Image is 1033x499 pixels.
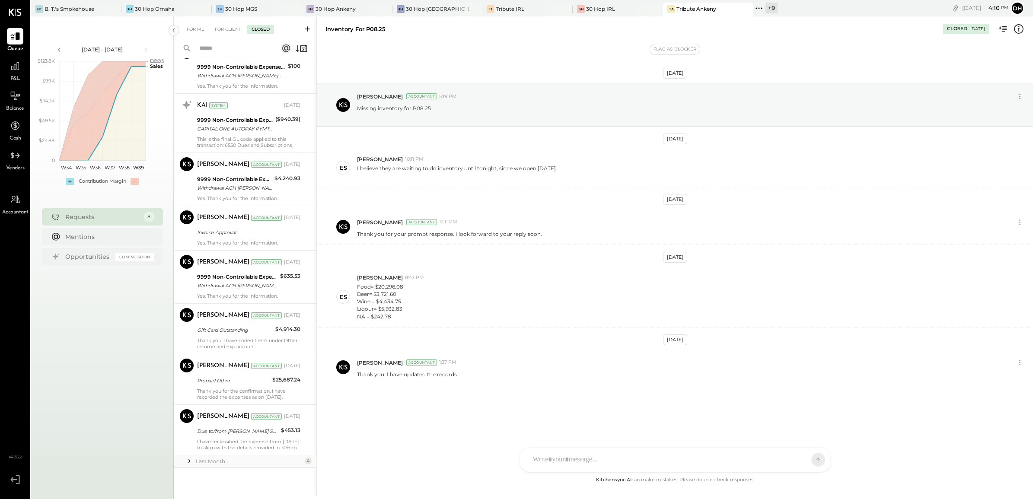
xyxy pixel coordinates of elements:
a: Balance [0,88,30,113]
text: $74.3K [40,98,55,104]
div: 9999 Non-Controllable Expenses:Other Income and Expenses:To Be Classified P&L [197,116,273,124]
div: + 9 [765,3,778,13]
div: Accountant [251,215,282,221]
div: 30 Hop [GEOGRAPHIC_DATA] [406,5,470,13]
div: [DATE] [284,214,300,221]
div: Accountant [406,93,437,99]
div: $25,687.24 [272,375,300,384]
div: Prepaid Other [197,376,270,385]
div: Accountant [251,259,282,265]
span: [PERSON_NAME] [357,274,403,281]
div: 30 Hop Ankeny [316,5,356,13]
p: Food= $20,296.08 [357,283,403,320]
div: Coming Soon [115,253,154,261]
div: ES [340,293,347,301]
text: W34 [61,165,72,171]
div: Yes. Thank you for the information. [197,195,300,201]
div: I have reclassified the expense from [DATE] to align with the details provided in 30Hop LS. [197,439,300,451]
div: 30 Hop MGS [225,5,257,13]
text: W39 [133,165,143,171]
div: 9999 Non-Controllable Expenses:Other Income and Expenses:To Be Classified P&L [197,63,285,71]
a: Vendors [0,147,30,172]
div: Yes. Thank you for the information. [197,293,300,299]
div: Gift Card Outstanding [197,326,273,334]
div: Invoice Approval [197,228,298,237]
div: 3H [216,5,224,13]
div: Accountant [251,162,282,168]
text: $99K [42,78,55,84]
div: Inventory for P08.25 [325,25,386,33]
div: Yes. Thank you for the information. [197,83,300,89]
div: Mentions [65,232,150,241]
div: CAPITAL ONE AUTOPAY PYMT AuthDate 26-J ul - 1184 [197,124,273,133]
div: B. T.'s Smokehouse [45,5,94,13]
div: [PERSON_NAME] [197,258,249,267]
text: W38 [118,165,129,171]
div: [DATE] [970,26,985,32]
span: P&L [10,75,20,83]
text: W35 [76,165,86,171]
div: [PERSON_NAME] [197,362,249,370]
div: Thank you for the confirmation. I have recorded the expenses as on [DATE]. [197,388,300,400]
a: Cash [0,118,30,143]
span: 8:43 PM [405,274,424,281]
div: Contribution Margin [79,178,126,185]
div: 3H [126,5,134,13]
text: W37 [104,165,115,171]
span: [PERSON_NAME] [357,219,403,226]
div: TI [487,5,494,13]
div: Due to/from [PERSON_NAME] Summit Expansion [197,427,278,435]
div: [DATE] [962,4,1008,12]
div: Opportunities [65,252,111,261]
span: 10:11 PM [405,156,424,163]
text: 0 [52,157,55,163]
div: $4,240.93 [274,174,300,183]
p: I believe they are waiting to do inventory until tonight, since we open [DATE]. [357,165,557,179]
div: Accountant [251,312,282,318]
a: Accountant [0,191,30,216]
div: Accountant [406,359,437,366]
text: $24.8K [39,137,55,143]
p: Thank you. I have updated the records. [357,371,458,378]
p: Missing inventory for P08.25 [357,105,431,119]
div: TA [667,5,675,13]
div: [DATE] [284,312,300,319]
div: Accountant [251,413,282,420]
div: [PERSON_NAME] [197,311,249,320]
a: Queue [0,28,30,53]
div: $635.53 [280,272,300,280]
div: Requests [65,213,140,221]
div: Thank you. I have coded them under Other income and exp account. [197,337,300,350]
div: For Client [210,25,245,34]
div: Withdrawal ACH [PERSON_NAME] - DIVVYP/ Withdrawal ACH EWALLET - DIVVYP/TYPE: Divvy Cred CO: E [197,281,277,290]
div: For Me [182,25,209,34]
div: Last Month [196,458,303,465]
div: Tribute IRL [496,5,524,13]
span: Balance [6,105,24,113]
div: Yes. Thank you for the information. [197,240,300,246]
span: 12:11 PM [439,219,457,226]
div: This is the final GL code applied to this transaction: 6550 Dues and Subscriptions [197,136,300,148]
div: KAI [197,101,207,110]
div: + [66,178,74,185]
div: 3H [306,5,314,13]
div: [DATE] [284,102,300,109]
div: [DATE] [663,334,687,345]
a: P&L [0,58,30,83]
span: Cash [10,135,21,143]
span: 5:19 PM [439,93,457,100]
span: [PERSON_NAME] [357,156,403,163]
div: [DATE] - [DATE] [66,46,139,53]
span: [PERSON_NAME] [357,359,403,366]
div: 3H [577,5,585,13]
div: [PERSON_NAME] [197,412,249,421]
div: System [209,102,228,108]
span: [PERSON_NAME] [357,93,403,100]
div: Closed [947,25,967,32]
span: Accountant [2,209,29,216]
text: W36 [89,165,100,171]
div: Tribute Ankeny [676,5,716,13]
div: Beer= $3,721.60 Wine = $4,434.75 Liqour= $5,932.83 NA = $242.78 [357,290,403,320]
div: ($940.39) [275,115,300,124]
text: Labor [150,58,163,64]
